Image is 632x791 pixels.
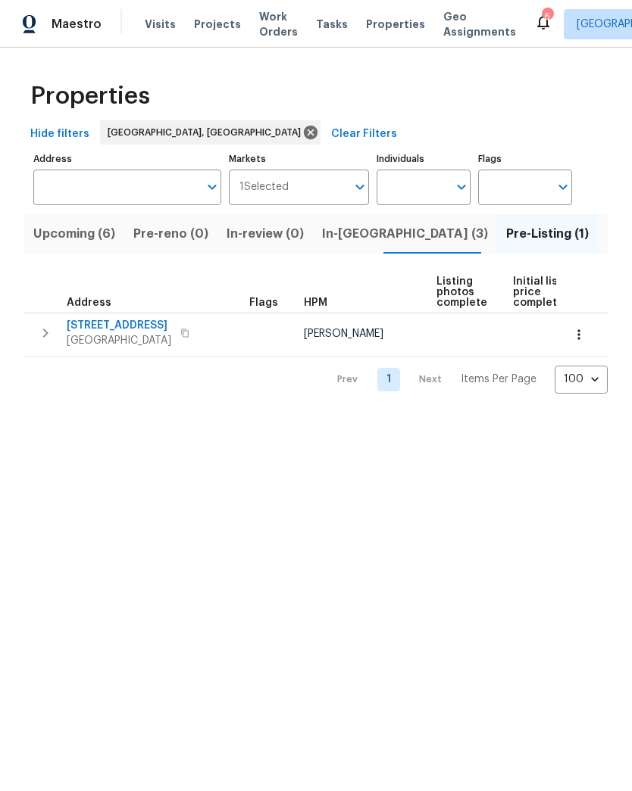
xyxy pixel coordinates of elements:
[322,223,488,244] span: In-[GEOGRAPHIC_DATA] (3)
[100,120,321,145] div: [GEOGRAPHIC_DATA], [GEOGRAPHIC_DATA]
[542,9,552,24] div: 6
[316,19,348,30] span: Tasks
[259,9,298,39] span: Work Orders
[227,223,304,244] span: In-review (0)
[133,223,208,244] span: Pre-reno (0)
[552,176,574,198] button: Open
[555,360,608,399] div: 100
[366,17,425,32] span: Properties
[349,176,371,198] button: Open
[323,366,608,394] nav: Pagination Navigation
[229,154,370,163] label: Markets
[436,276,487,308] span: Listing photos complete
[249,297,278,308] span: Flags
[52,17,102,32] span: Maestro
[451,176,472,198] button: Open
[304,329,383,339] span: [PERSON_NAME]
[461,372,537,387] p: Items Per Page
[513,276,564,308] span: Initial list price complete
[33,154,221,163] label: Address
[67,333,171,348] span: [GEOGRAPHIC_DATA]
[325,120,403,148] button: Clear Filters
[377,154,471,163] label: Individuals
[239,181,289,194] span: 1 Selected
[506,223,589,244] span: Pre-Listing (1)
[377,368,400,391] a: Goto page 1
[30,125,89,144] span: Hide filters
[443,9,516,39] span: Geo Assignments
[145,17,176,32] span: Visits
[24,120,95,148] button: Hide filters
[304,297,327,308] span: HPM
[30,89,150,104] span: Properties
[331,125,397,144] span: Clear Filters
[202,176,223,198] button: Open
[194,17,241,32] span: Projects
[67,297,111,308] span: Address
[478,154,572,163] label: Flags
[33,223,115,244] span: Upcoming (6)
[108,125,307,140] span: [GEOGRAPHIC_DATA], [GEOGRAPHIC_DATA]
[67,318,171,333] span: [STREET_ADDRESS]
